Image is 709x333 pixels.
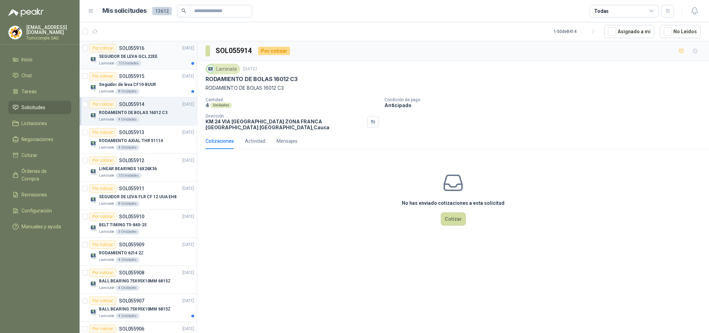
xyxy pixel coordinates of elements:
[21,223,61,230] span: Manuales y ayuda
[99,89,114,94] p: Laminate
[99,117,114,122] p: Laminate
[21,167,65,183] span: Órdenes de Compra
[119,102,144,107] p: SOL055914
[206,76,298,83] p: RODAMIENTO DE BOLAS 16012 C3
[99,53,157,60] p: SEGUIDOR DE LEVA GCL 22EE
[8,69,71,82] a: Chat
[99,194,176,200] p: SEGUIDOR DE LEVA FLR CF 12 UUA EH8
[8,85,71,98] a: Tareas
[182,326,194,332] p: [DATE]
[8,101,71,114] a: Solicitudes
[182,242,194,248] p: [DATE]
[89,269,116,277] div: Por cotizar
[99,138,163,144] p: RODAMIENTO AXIAL THR 51114
[206,84,701,92] p: RODAMIENTO DE BOLAS 16012 C3
[116,173,142,178] div: 10 Unidades
[182,270,194,276] p: [DATE]
[21,135,53,143] span: Negociaciones
[89,156,116,165] div: Por cotizar
[116,61,142,66] div: 10 Unidades
[119,270,144,275] p: SOL055908
[8,133,71,146] a: Negociaciones
[89,72,116,80] div: Por cotizar
[89,240,116,249] div: Por cotizar
[384,102,706,108] p: Anticipado
[89,212,116,221] div: Por cotizar
[441,212,466,226] button: Cotizar
[21,191,47,199] span: Remisiones
[99,201,114,207] p: Laminate
[21,151,37,159] span: Cotizar
[116,89,139,94] div: 8 Unidades
[21,56,33,63] span: Inicio
[116,313,139,319] div: 4 Unidades
[8,53,71,66] a: Inicio
[89,297,116,305] div: Por cotizar
[99,81,156,88] p: Seguidor de leva CF10-BUUR
[206,97,379,102] p: Cantidad
[119,298,144,303] p: SOL055907
[99,109,167,116] p: RODAMIENTO DE BOLAS 16012 C3
[99,257,114,263] p: Laminate
[276,137,298,145] div: Mensajes
[182,298,194,304] p: [DATE]
[89,55,98,63] img: Company Logo
[89,83,98,91] img: Company Logo
[8,220,71,233] a: Manuales y ayuda
[89,224,98,232] img: Company Logo
[21,207,52,214] span: Configuración
[99,229,114,235] p: Laminate
[402,199,505,207] h3: No has enviado cotizaciones a esta solicitud
[80,210,197,238] a: Por cotizarSOL055910[DATE] Company LogoBELT TIMING T5-840-25Laminate5 Unidades
[258,47,290,55] div: Por cotizar
[245,137,265,145] div: Actividad
[216,45,253,56] h3: SOL055914
[243,66,257,72] p: [DATE]
[80,97,197,125] a: Por cotizarSOL055914[DATE] Company LogoRODAMIENTO DE BOLAS 16012 C3Laminate4 Unidades
[80,69,197,97] a: Por cotizarSOL055915[DATE] Company LogoSeguidor de leva CF10-BUURLaminate8 Unidades
[80,125,197,154] a: Por cotizarSOL055913[DATE] Company LogoRODAMIENTO AXIAL THR 51114Laminate4 Unidades
[89,184,116,193] div: Por cotizar
[206,119,364,130] p: KM 24 VIA [GEOGRAPHIC_DATA] ZONA FRANCA [GEOGRAPHIC_DATA] [GEOGRAPHIC_DATA] , Cauca
[99,145,114,150] p: Laminate
[26,36,71,40] p: Tornicomple SAS
[210,103,232,108] div: Unidades
[9,26,22,39] img: Company Logo
[99,278,171,284] p: BALL BEARING 75X95X10MM 6815Z
[89,280,98,288] img: Company Logo
[119,326,144,331] p: SOL055906
[116,145,139,150] div: 4 Unidades
[80,41,197,69] a: Por cotizarSOL055916[DATE] Company LogoSEGUIDOR DE LEVA GCL 22EELaminate10 Unidades
[89,139,98,148] img: Company Logo
[99,285,114,291] p: Laminate
[182,185,194,192] p: [DATE]
[182,213,194,220] p: [DATE]
[80,154,197,182] a: Por cotizarSOL055912[DATE] Company LogoLINEAR BEARINGS 16X26X36Laminate10 Unidades
[21,72,32,79] span: Chat
[116,229,139,235] div: 5 Unidades
[119,46,144,51] p: SOL055916
[206,137,234,145] div: Cotizaciones
[182,73,194,80] p: [DATE]
[119,130,144,135] p: SOL055913
[182,129,194,136] p: [DATE]
[119,214,144,219] p: SOL055910
[8,204,71,217] a: Configuración
[119,158,144,163] p: SOL055912
[604,25,654,38] button: Asignado a mi
[80,238,197,266] a: Por cotizarSOL055909[DATE] Company LogoRODAMIENTO 6214 2ZLaminate4 Unidades
[119,242,144,247] p: SOL055909
[102,6,147,16] h1: Mis solicitudes
[89,308,98,316] img: Company Logo
[99,173,114,178] p: Laminate
[89,44,116,52] div: Por cotizar
[89,100,116,108] div: Por cotizar
[89,111,98,120] img: Company Logo
[206,64,240,74] div: Laminate
[181,8,186,13] span: search
[8,149,71,162] a: Cotizar
[89,195,98,204] img: Company Logo
[116,201,139,207] div: 8 Unidades
[182,45,194,52] p: [DATE]
[99,313,114,319] p: Laminate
